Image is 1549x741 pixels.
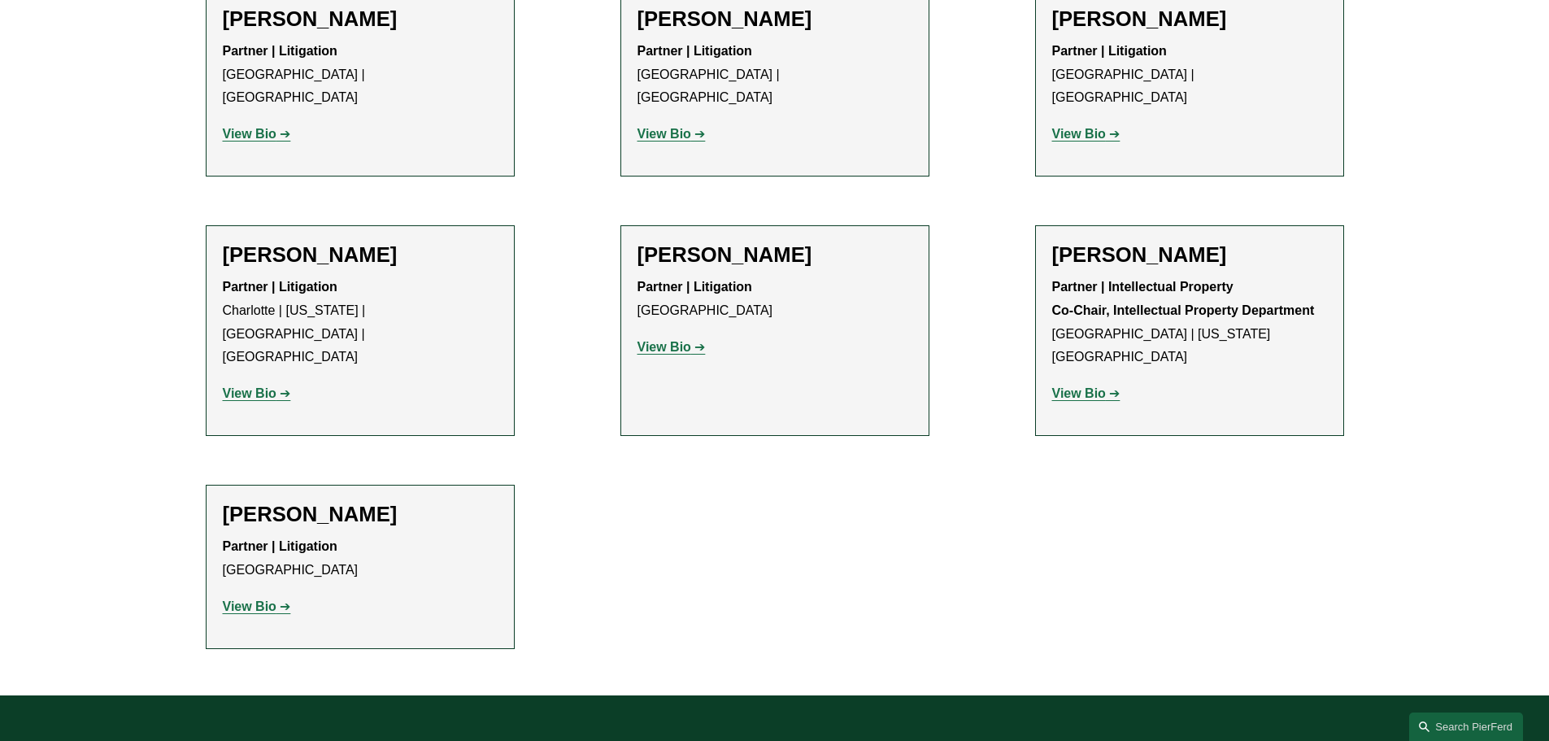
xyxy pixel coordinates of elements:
[637,7,912,32] h2: [PERSON_NAME]
[1052,44,1167,58] strong: Partner | Litigation
[223,280,337,294] strong: Partner | Litigation
[223,599,276,613] strong: View Bio
[223,386,276,400] strong: View Bio
[223,44,337,58] strong: Partner | Litigation
[1052,386,1120,400] a: View Bio
[1052,386,1106,400] strong: View Bio
[637,280,752,294] strong: Partner | Litigation
[637,340,706,354] a: View Bio
[223,127,291,141] a: View Bio
[637,127,706,141] a: View Bio
[637,242,912,268] h2: [PERSON_NAME]
[637,276,912,323] p: [GEOGRAPHIC_DATA]
[1409,713,1523,741] a: Search this site
[637,340,691,354] strong: View Bio
[1052,276,1327,369] p: [GEOGRAPHIC_DATA] | [US_STATE][GEOGRAPHIC_DATA]
[223,7,498,32] h2: [PERSON_NAME]
[1052,40,1327,110] p: [GEOGRAPHIC_DATA] | [GEOGRAPHIC_DATA]
[223,539,337,553] strong: Partner | Litigation
[223,386,291,400] a: View Bio
[223,276,498,369] p: Charlotte | [US_STATE] | [GEOGRAPHIC_DATA] | [GEOGRAPHIC_DATA]
[223,242,498,268] h2: [PERSON_NAME]
[637,40,912,110] p: [GEOGRAPHIC_DATA] | [GEOGRAPHIC_DATA]
[1052,127,1106,141] strong: View Bio
[223,502,498,527] h2: [PERSON_NAME]
[637,44,752,58] strong: Partner | Litigation
[223,40,498,110] p: [GEOGRAPHIC_DATA] | [GEOGRAPHIC_DATA]
[1052,7,1327,32] h2: [PERSON_NAME]
[223,535,498,582] p: [GEOGRAPHIC_DATA]
[1052,127,1120,141] a: View Bio
[223,127,276,141] strong: View Bio
[1052,280,1315,317] strong: Partner | Intellectual Property Co-Chair, Intellectual Property Department
[223,599,291,613] a: View Bio
[637,127,691,141] strong: View Bio
[1052,242,1327,268] h2: [PERSON_NAME]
